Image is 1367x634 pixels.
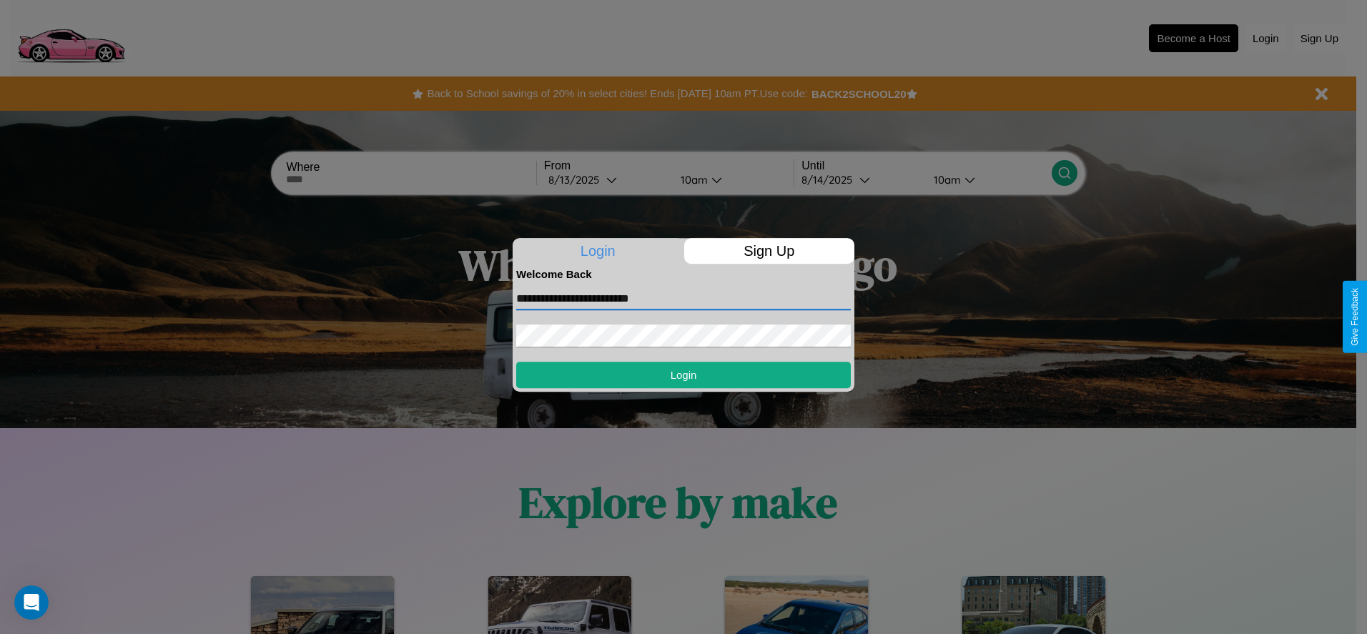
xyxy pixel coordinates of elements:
iframe: Intercom live chat [14,585,49,620]
p: Login [513,238,683,264]
p: Sign Up [684,238,855,264]
button: Login [516,362,851,388]
div: Give Feedback [1350,288,1360,346]
h4: Welcome Back [516,268,851,280]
